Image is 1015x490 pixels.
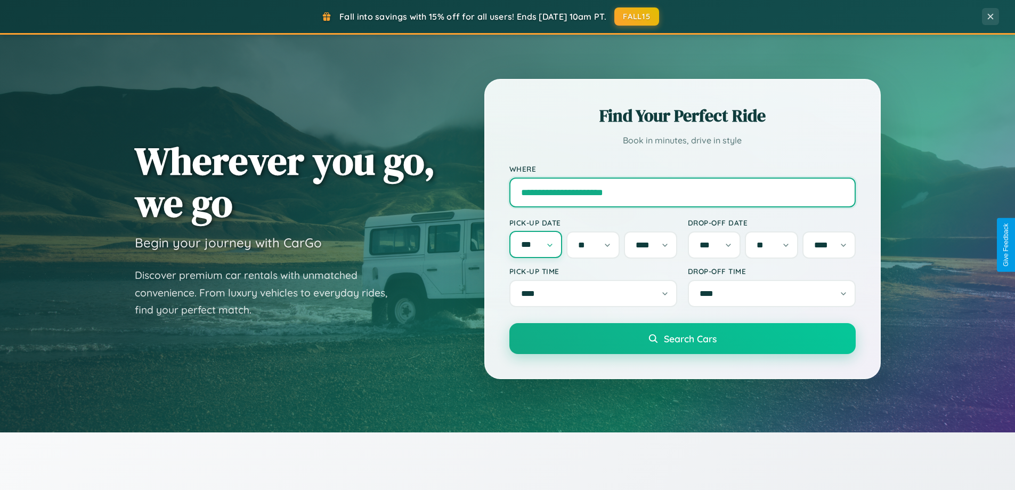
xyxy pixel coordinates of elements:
[509,218,677,227] label: Pick-up Date
[664,333,717,344] span: Search Cars
[509,133,856,148] p: Book in minutes, drive in style
[614,7,659,26] button: FALL15
[135,235,322,251] h3: Begin your journey with CarGo
[509,104,856,127] h2: Find Your Perfect Ride
[509,164,856,173] label: Where
[135,267,401,319] p: Discover premium car rentals with unmatched convenience. From luxury vehicles to everyday rides, ...
[1002,223,1010,267] div: Give Feedback
[509,323,856,354] button: Search Cars
[688,218,856,227] label: Drop-off Date
[339,11,606,22] span: Fall into savings with 15% off for all users! Ends [DATE] 10am PT.
[688,267,856,276] label: Drop-off Time
[509,267,677,276] label: Pick-up Time
[135,140,435,224] h1: Wherever you go, we go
